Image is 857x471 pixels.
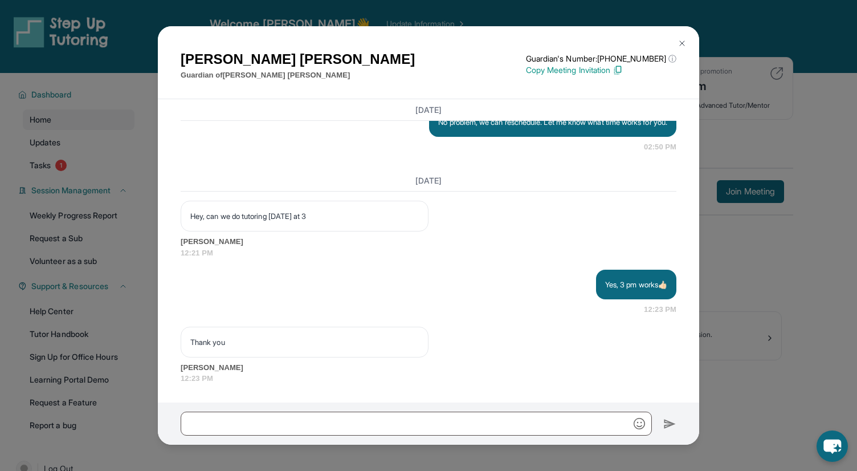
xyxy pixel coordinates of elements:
h1: [PERSON_NAME] [PERSON_NAME] [181,49,415,70]
span: 12:21 PM [181,247,676,259]
h3: [DATE] [181,175,676,186]
img: Emoji [634,418,645,429]
p: Guardian's Number: [PHONE_NUMBER] [526,53,676,64]
p: No problem, we can reschedule. Let me know what time works for you. [438,116,667,128]
p: Hey, can we do tutoring [DATE] at 3 [190,210,419,222]
span: 12:23 PM [181,373,676,384]
img: Copy Icon [613,65,623,75]
h3: [DATE] [181,104,676,115]
span: 02:50 PM [644,141,676,153]
span: 12:23 PM [644,304,676,315]
p: Yes, 3 pm works👍🏻 [605,279,667,290]
p: Copy Meeting Invitation [526,64,676,76]
button: chat-button [817,431,848,462]
span: [PERSON_NAME] [181,362,676,373]
span: [PERSON_NAME] [181,236,676,247]
img: Send icon [663,417,676,431]
img: Close Icon [678,39,687,48]
p: Guardian of [PERSON_NAME] [PERSON_NAME] [181,70,415,81]
p: Thank you [190,336,419,348]
span: ⓘ [668,53,676,64]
